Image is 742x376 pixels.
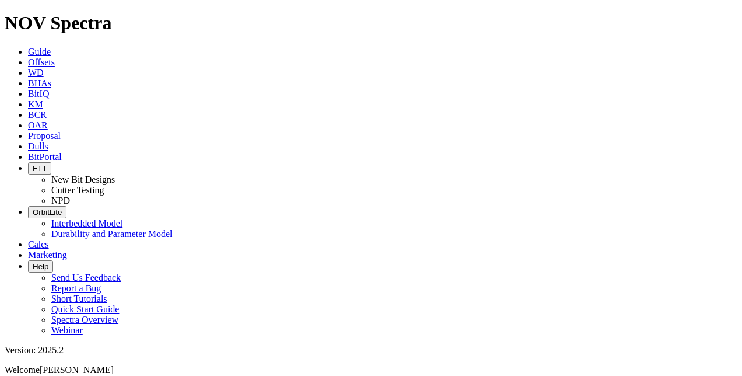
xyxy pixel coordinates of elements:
[28,47,51,57] a: Guide
[28,131,61,141] a: Proposal
[28,57,55,67] a: Offsets
[28,162,51,175] button: FTT
[51,315,118,325] a: Spectra Overview
[28,206,66,218] button: OrbitLite
[33,262,48,271] span: Help
[28,99,43,109] a: KM
[28,120,48,130] a: OAR
[28,239,49,249] a: Calcs
[51,229,173,239] a: Durability and Parameter Model
[5,12,737,34] h1: NOV Spectra
[51,325,83,335] a: Webinar
[51,283,101,293] a: Report a Bug
[33,164,47,173] span: FTT
[51,294,107,304] a: Short Tutorials
[5,345,737,356] div: Version: 2025.2
[28,110,47,120] a: BCR
[51,196,70,206] a: NPD
[33,208,62,217] span: OrbitLite
[51,185,104,195] a: Cutter Testing
[28,152,62,162] a: BitPortal
[28,89,49,99] a: BitIQ
[51,273,121,283] a: Send Us Feedback
[28,260,53,273] button: Help
[28,78,51,88] a: BHAs
[28,141,48,151] a: Dulls
[5,365,737,375] p: Welcome
[28,68,44,78] a: WD
[28,250,67,260] a: Marketing
[51,304,119,314] a: Quick Start Guide
[40,365,114,375] span: [PERSON_NAME]
[51,218,123,228] a: Interbedded Model
[51,175,115,184] a: New Bit Designs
